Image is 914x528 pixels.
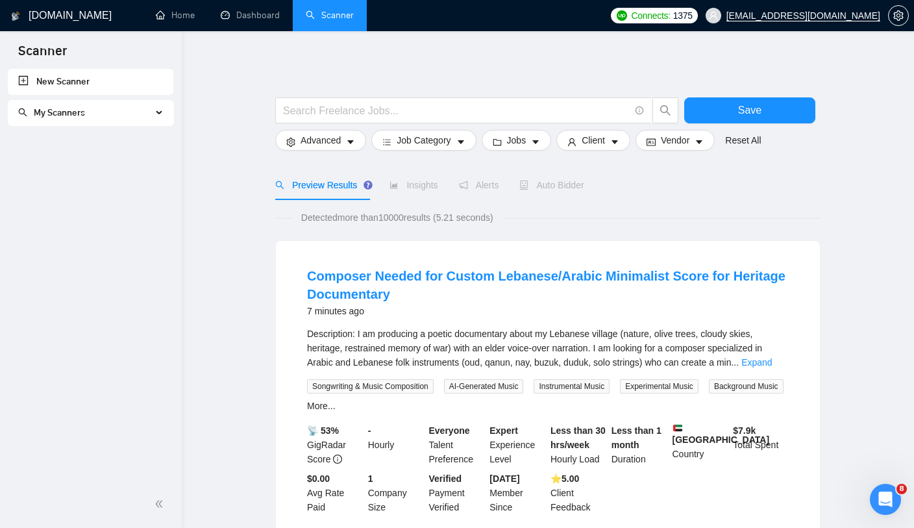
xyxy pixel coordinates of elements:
[487,471,548,514] div: Member Since
[426,423,488,466] div: Talent Preference
[429,473,462,484] b: Verified
[306,10,354,21] a: searchScanner
[459,181,468,190] span: notification
[582,133,605,147] span: Client
[382,137,391,147] span: bars
[307,401,336,411] a: More...
[11,6,20,27] img: logo
[429,425,470,436] b: Everyone
[741,357,772,368] a: Expand
[18,107,85,118] span: My Scanners
[889,10,908,21] span: setting
[459,180,499,190] span: Alerts
[275,181,284,190] span: search
[519,181,528,190] span: robot
[154,497,167,510] span: double-left
[371,130,476,151] button: barsJob Categorycaret-down
[684,97,815,123] button: Save
[673,423,770,445] b: [GEOGRAPHIC_DATA]
[365,423,426,466] div: Hourly
[670,423,731,466] div: Country
[275,180,369,190] span: Preview Results
[368,473,373,484] b: 1
[738,102,761,118] span: Save
[709,379,784,394] span: Background Music
[730,423,791,466] div: Total Spent
[647,137,656,147] span: idcard
[519,180,584,190] span: Auto Bidder
[487,423,548,466] div: Experience Level
[609,423,670,466] div: Duration
[283,103,630,119] input: Search Freelance Jobs...
[368,425,371,436] b: -
[636,130,715,151] button: idcardVendorcaret-down
[673,423,682,433] img: 🇦🇪
[333,455,342,464] span: info-circle
[307,329,762,368] span: Description: I am producing a poetic documentary about my Lebanese village (nature, olive trees, ...
[695,137,704,147] span: caret-down
[397,133,451,147] span: Job Category
[301,133,341,147] span: Advanced
[482,130,552,151] button: folderJobscaret-down
[221,10,280,21] a: dashboardDashboard
[389,181,399,190] span: area-chart
[673,8,693,23] span: 1375
[286,137,295,147] span: setting
[489,473,519,484] b: [DATE]
[888,10,909,21] a: setting
[733,425,756,436] b: $ 7.9k
[362,179,374,191] div: Tooltip anchor
[507,133,526,147] span: Jobs
[550,425,606,450] b: Less than 30 hrs/week
[548,423,609,466] div: Hourly Load
[304,471,365,514] div: Avg Rate Paid
[156,10,195,21] a: homeHome
[631,8,670,23] span: Connects:
[8,42,77,69] span: Scanner
[292,210,502,225] span: Detected more than 10000 results (5.21 seconds)
[661,133,689,147] span: Vendor
[426,471,488,514] div: Payment Verified
[870,484,901,515] iframe: Intercom live chat
[18,108,27,117] span: search
[636,107,644,115] span: info-circle
[307,269,785,301] a: Composer Needed for Custom Lebanese/Arabic Minimalist Score for Heritage Documentary
[617,10,627,21] img: upwork-logo.png
[731,357,739,368] span: ...
[709,11,718,20] span: user
[34,107,85,118] span: My Scanners
[534,379,610,394] span: Instrumental Music
[653,105,678,116] span: search
[456,137,465,147] span: caret-down
[888,5,909,26] button: setting
[275,130,366,151] button: settingAdvancedcaret-down
[304,423,365,466] div: GigRadar Score
[489,425,518,436] b: Expert
[493,137,502,147] span: folder
[307,425,339,436] b: 📡 53%
[307,379,434,394] span: Songwriting & Music Composition
[556,130,630,151] button: userClientcaret-down
[307,303,789,319] div: 7 minutes ago
[548,471,609,514] div: Client Feedback
[725,133,761,147] a: Reset All
[18,69,163,95] a: New Scanner
[346,137,355,147] span: caret-down
[611,425,661,450] b: Less than 1 month
[610,137,619,147] span: caret-down
[567,137,576,147] span: user
[550,473,579,484] b: ⭐️ 5.00
[307,473,330,484] b: $0.00
[307,327,789,370] div: Description: I am producing a poetic documentary about my Lebanese village (nature, olive trees, ...
[444,379,524,394] span: AI-Generated Music
[365,471,426,514] div: Company Size
[652,97,678,123] button: search
[896,484,907,494] span: 8
[389,180,438,190] span: Insights
[8,69,173,95] li: New Scanner
[531,137,540,147] span: caret-down
[620,379,698,394] span: Experimental Music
